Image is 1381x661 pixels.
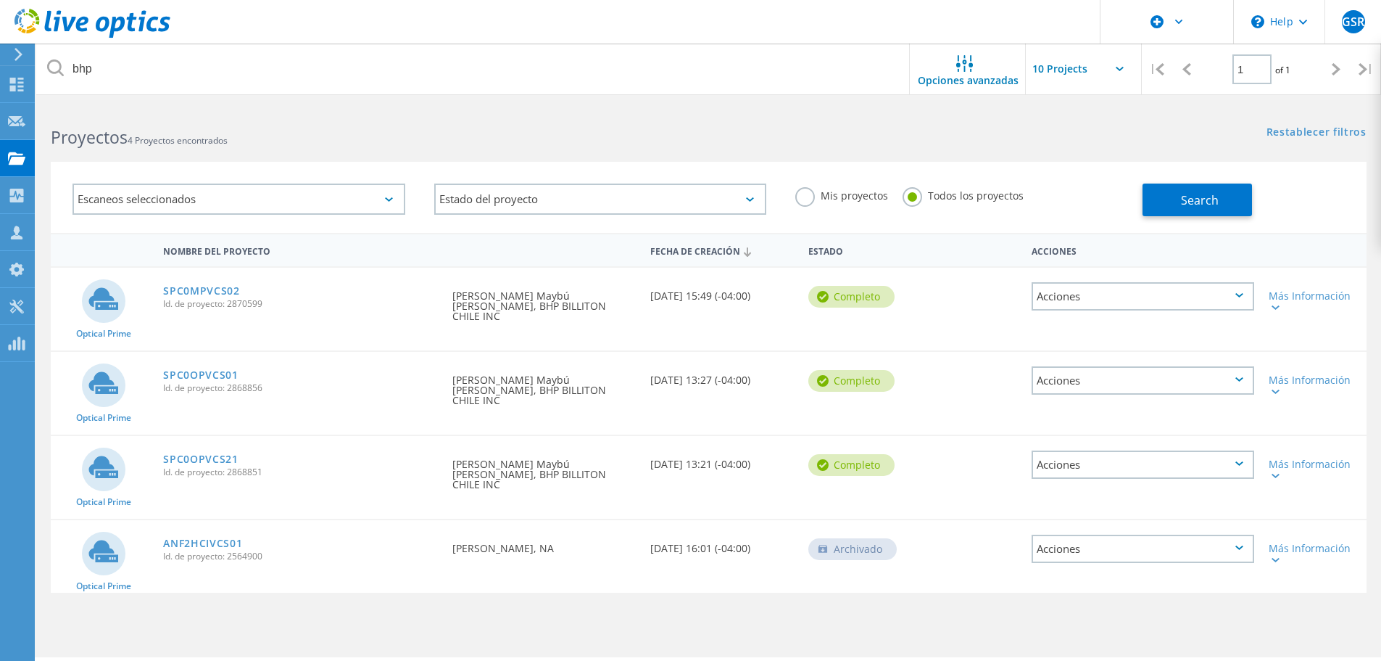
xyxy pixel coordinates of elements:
[643,352,801,400] div: [DATE] 13:27 (-04:00)
[76,414,131,422] span: Optical Prime
[903,187,1024,201] label: Todos los proyectos
[808,286,895,308] div: completo
[643,237,801,264] div: Fecha de creación
[163,300,438,308] span: Id. de proyecto: 2870599
[163,454,239,464] a: SPC0OPVCS21
[76,582,131,591] span: Optical Prime
[1032,451,1254,479] div: Acciones
[76,329,131,338] span: Optical Prime
[163,552,438,561] span: Id. de proyecto: 2564900
[1351,44,1381,95] div: |
[36,44,911,94] input: Buscar proyectos por nombre, propietario, ID, empresa, etc.
[643,268,801,316] div: [DATE] 15:49 (-04:00)
[1269,543,1359,564] div: Más Información
[1266,127,1367,139] a: Restablecer filtros
[808,454,895,476] div: completo
[51,126,128,149] b: Proyectos
[1024,237,1261,263] div: Acciones
[1251,15,1264,28] svg: \n
[1269,375,1359,395] div: Más Información
[163,286,240,296] a: SPC0MPVCS02
[643,520,801,568] div: [DATE] 16:01 (-04:00)
[14,30,170,41] a: Live Optics Dashboard
[445,436,642,504] div: [PERSON_NAME] Maybú [PERSON_NAME], BHP BILLITON CHILE INC
[163,468,438,477] span: Id. de proyecto: 2868851
[156,237,445,263] div: Nombre del proyecto
[72,184,405,215] div: Escaneos seleccionados
[128,134,228,147] span: 4 Proyectos encontrados
[918,75,1019,86] span: Opciones avanzadas
[434,184,767,215] div: Estado del proyecto
[445,520,642,568] div: [PERSON_NAME], NA
[801,237,919,263] div: Estado
[445,268,642,336] div: [PERSON_NAME] Maybú [PERSON_NAME], BHP BILLITON CHILE INC
[808,538,897,560] div: Archivado
[1181,192,1219,208] span: Search
[1269,459,1359,480] div: Más Información
[163,370,239,380] a: SPC0OPVCS01
[1142,184,1252,216] button: Search
[163,538,242,549] a: ANF2HCIVCS01
[1032,366,1254,395] div: Acciones
[1275,64,1290,76] span: of 1
[1032,282,1254,311] div: Acciones
[163,384,438,393] span: Id. de proyecto: 2868856
[1032,535,1254,563] div: Acciones
[445,352,642,420] div: [PERSON_NAME] Maybú [PERSON_NAME], BHP BILLITON CHILE INC
[808,370,895,392] div: completo
[1342,16,1364,28] span: GSR
[1269,291,1359,311] div: Más Información
[76,498,131,506] span: Optical Prime
[795,187,888,201] label: Mis proyectos
[643,436,801,484] div: [DATE] 13:21 (-04:00)
[1142,44,1171,95] div: |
